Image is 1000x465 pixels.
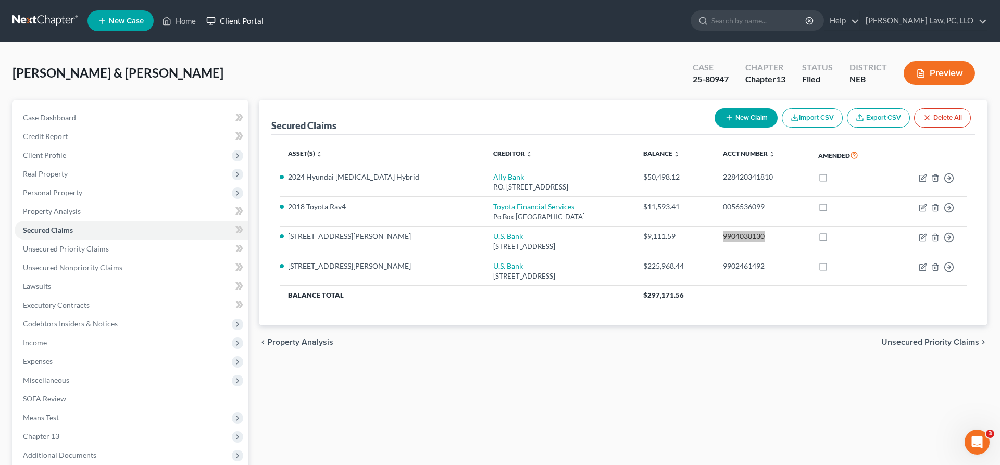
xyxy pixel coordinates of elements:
span: Lawsuits [23,282,51,291]
a: Unsecured Priority Claims [15,240,248,258]
div: Po Box [GEOGRAPHIC_DATA] [493,212,627,222]
button: chevron_left Property Analysis [259,338,333,346]
span: Credit Report [23,132,68,141]
span: Personal Property [23,188,82,197]
li: [STREET_ADDRESS][PERSON_NAME] [288,231,477,242]
i: unfold_more [673,151,680,157]
a: Client Portal [201,11,269,30]
div: 9902461492 [723,261,802,271]
a: Unsecured Nonpriority Claims [15,258,248,277]
div: 25-80947 [693,73,729,85]
a: Balance unfold_more [643,149,680,157]
button: New Claim [715,108,778,128]
button: Unsecured Priority Claims chevron_right [881,338,988,346]
a: Asset(s) unfold_more [288,149,322,157]
span: 3 [986,430,994,438]
a: Case Dashboard [15,108,248,127]
span: New Case [109,17,144,25]
span: Unsecured Nonpriority Claims [23,263,122,272]
a: Help [824,11,859,30]
div: 0056536099 [723,202,802,212]
div: 9904038130 [723,231,802,242]
span: Secured Claims [23,225,73,234]
div: Chapter [745,61,785,73]
span: SOFA Review [23,394,66,403]
a: U.S. Bank [493,261,523,270]
input: Search by name... [711,11,807,30]
span: Codebtors Insiders & Notices [23,319,118,328]
li: [STREET_ADDRESS][PERSON_NAME] [288,261,477,271]
button: Delete All [914,108,971,128]
span: Client Profile [23,150,66,159]
a: [PERSON_NAME] Law, PC, LLO [860,11,987,30]
span: Unsecured Priority Claims [23,244,109,253]
i: chevron_right [979,338,988,346]
li: 2018 Toyota Rav4 [288,202,477,212]
a: Secured Claims [15,221,248,240]
div: Secured Claims [271,119,336,132]
span: $297,171.56 [643,291,684,299]
th: Balance Total [280,286,635,305]
span: Income [23,338,47,347]
div: Case [693,61,729,73]
span: Expenses [23,357,53,366]
i: chevron_left [259,338,267,346]
span: Miscellaneous [23,375,69,384]
span: Property Analysis [267,338,333,346]
a: SOFA Review [15,389,248,408]
div: [STREET_ADDRESS] [493,271,627,281]
div: Chapter [745,73,785,85]
span: Executory Contracts [23,300,90,309]
a: Executory Contracts [15,296,248,315]
span: Means Test [23,413,59,422]
span: Chapter 13 [23,432,59,441]
span: Case Dashboard [23,113,76,122]
span: Real Property [23,169,68,178]
div: [STREET_ADDRESS] [493,242,627,252]
iframe: Intercom live chat [965,430,990,455]
a: Creditor unfold_more [493,149,532,157]
a: Credit Report [15,127,248,146]
a: Export CSV [847,108,910,128]
i: unfold_more [769,151,775,157]
div: District [849,61,887,73]
div: $50,498.12 [643,172,706,182]
th: Amended [810,143,889,167]
span: Additional Documents [23,450,96,459]
a: Property Analysis [15,202,248,221]
span: Property Analysis [23,207,81,216]
span: 13 [776,74,785,84]
div: 228420341810 [723,172,802,182]
a: Ally Bank [493,172,524,181]
div: NEB [849,73,887,85]
li: 2024 Hyundai [MEDICAL_DATA] Hybrid [288,172,477,182]
i: unfold_more [316,151,322,157]
div: P.O. [STREET_ADDRESS] [493,182,627,192]
a: Lawsuits [15,277,248,296]
div: $225,968.44 [643,261,706,271]
a: Acct Number unfold_more [723,149,775,157]
div: $9,111.59 [643,231,706,242]
button: Preview [904,61,975,85]
a: Home [157,11,201,30]
a: U.S. Bank [493,232,523,241]
button: Import CSV [782,108,843,128]
div: $11,593.41 [643,202,706,212]
div: Status [802,61,833,73]
span: Unsecured Priority Claims [881,338,979,346]
div: Filed [802,73,833,85]
span: [PERSON_NAME] & [PERSON_NAME] [12,65,223,80]
a: Toyota Financial Services [493,202,574,211]
i: unfold_more [526,151,532,157]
